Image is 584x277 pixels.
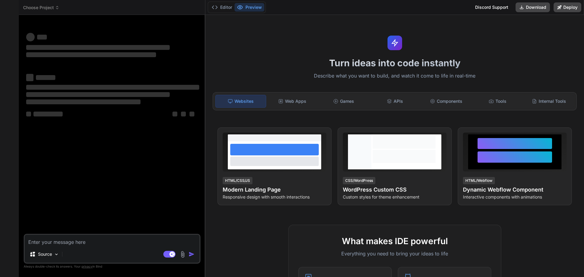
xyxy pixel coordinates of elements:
[26,92,170,97] span: ‌
[38,251,52,257] p: Source
[463,177,495,184] div: HTML/Webflow
[267,95,318,108] div: Web Apps
[26,33,35,41] span: ‌
[37,35,47,40] span: ‌
[516,2,550,12] button: Download
[223,194,326,200] p: Responsive design with smooth interactions
[33,112,63,116] span: ‌
[209,57,580,68] h1: Turn ideas into code instantly
[172,112,177,116] span: ‌
[554,2,581,12] button: Deploy
[54,252,59,257] img: Pick Models
[473,95,523,108] div: Tools
[26,99,141,104] span: ‌
[223,177,252,184] div: HTML/CSS/JS
[179,251,186,258] img: attachment
[189,112,194,116] span: ‌
[26,52,156,57] span: ‌
[26,112,31,116] span: ‌
[209,3,235,12] button: Editor
[471,2,512,12] div: Discord Support
[298,235,491,248] h2: What makes IDE powerful
[24,264,200,269] p: Always double-check its answers. Your in Bind
[26,74,33,81] span: ‌
[82,265,92,268] span: privacy
[463,185,567,194] h4: Dynamic Webflow Component
[463,194,567,200] p: Interactive components with animations
[343,194,447,200] p: Custom styles for theme enhancement
[26,85,199,90] span: ‌
[370,95,420,108] div: APIs
[36,75,55,80] span: ‌
[524,95,574,108] div: Internal Tools
[181,112,186,116] span: ‌
[235,3,264,12] button: Preview
[26,45,170,50] span: ‌
[23,5,59,11] span: Choose Project
[215,95,266,108] div: Websites
[421,95,471,108] div: Components
[223,185,326,194] h4: Modern Landing Page
[209,72,580,80] p: Describe what you want to build, and watch it come to life in real-time
[343,177,375,184] div: CSS/WordPress
[343,185,447,194] h4: WordPress Custom CSS
[189,251,195,257] img: icon
[298,250,491,257] p: Everything you need to bring your ideas to life
[319,95,369,108] div: Games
